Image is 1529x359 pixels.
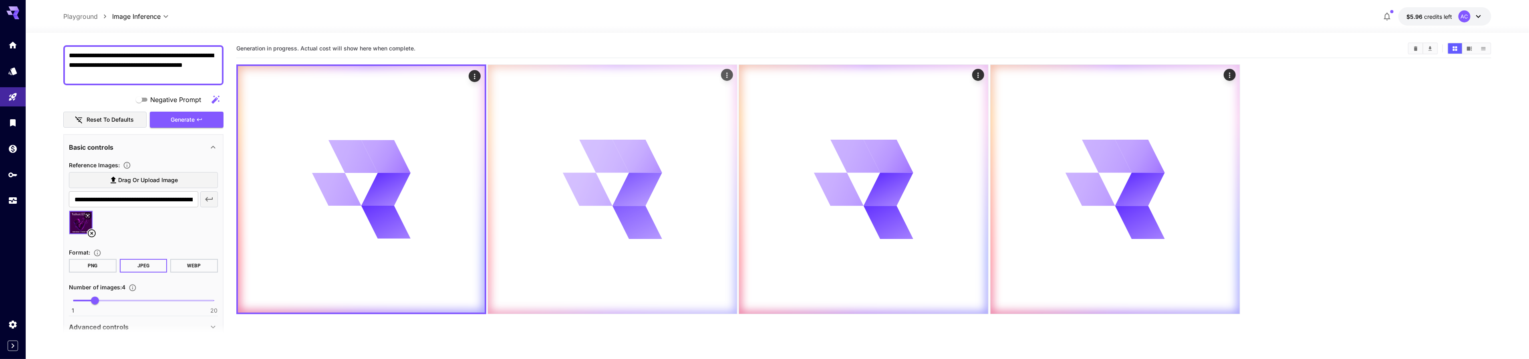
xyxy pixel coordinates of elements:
[150,95,201,104] span: Negative Prompt
[1406,12,1452,21] div: $5.96324
[1423,43,1437,54] button: Download All
[69,138,218,157] div: Basic controls
[120,161,134,169] button: Upload a reference image to guide the result. This is needed for Image-to-Image or Inpainting. Su...
[973,69,985,81] div: Actions
[63,112,147,128] button: Reset to defaults
[69,284,125,291] span: Number of images : 4
[210,307,218,315] span: 20
[171,115,195,125] span: Generate
[69,162,120,168] span: Reference Images :
[8,341,18,351] button: Expand sidebar
[90,249,105,257] button: Choose the file format for the output image.
[170,259,218,273] button: WEBP
[8,118,18,128] div: Library
[1424,13,1452,20] span: credits left
[69,142,113,152] p: Basic controls
[8,40,18,50] div: Home
[8,170,18,180] div: API Keys
[63,12,98,21] a: Playground
[469,70,481,82] div: Actions
[8,196,18,206] div: Usage
[8,92,18,102] div: Playground
[118,175,178,185] span: Drag or upload image
[69,259,117,273] button: PNG
[150,112,224,128] button: Generate
[120,259,167,273] button: JPEG
[125,284,140,292] button: Specify how many images to generate in a single request. Each image generation will be charged se...
[1409,43,1423,54] button: Clear All
[1398,7,1491,26] button: $5.96324AC
[69,322,129,332] p: Advanced controls
[112,12,161,21] span: Image Inference
[69,317,218,337] div: Advanced controls
[1406,13,1424,20] span: $5.96
[1224,69,1236,81] div: Actions
[1463,43,1477,54] button: Show media in video view
[63,12,112,21] nav: breadcrumb
[1458,10,1471,22] div: AC
[69,249,90,256] span: Format :
[72,307,74,315] span: 1
[8,144,18,154] div: Wallet
[721,69,733,81] div: Actions
[1477,43,1491,54] button: Show media in list view
[1447,42,1491,54] div: Show media in grid viewShow media in video viewShow media in list view
[8,319,18,329] div: Settings
[8,66,18,76] div: Models
[236,45,415,52] span: Generation in progress. Actual cost will show here when complete.
[1408,42,1438,54] div: Clear AllDownload All
[1448,43,1462,54] button: Show media in grid view
[69,172,218,189] label: Drag or upload image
